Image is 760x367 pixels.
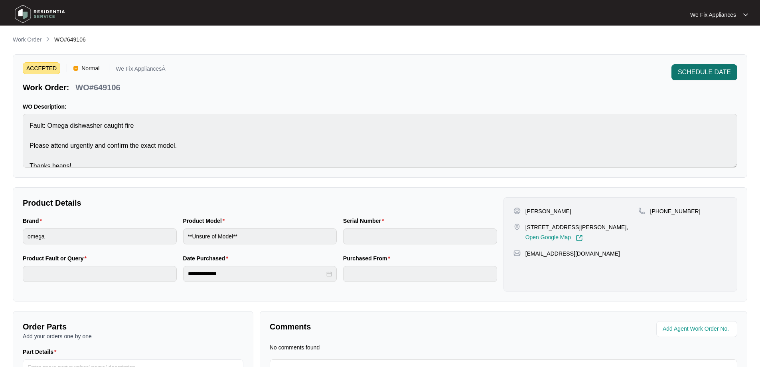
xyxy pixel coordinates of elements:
input: Serial Number [343,228,497,244]
button: SCHEDULE DATE [671,64,737,80]
p: Work Order [13,36,41,44]
textarea: Fault: Omega dishwasher caught fire Please attend urgently and confirm the exact model. Thanks he... [23,114,737,168]
img: chevron-right [45,36,51,42]
label: Serial Number [343,217,387,225]
label: Date Purchased [183,254,231,262]
input: Product Model [183,228,337,244]
a: Open Google Map [525,234,583,242]
p: We Fix AppliancesÂ [116,66,165,74]
p: WO Description: [23,103,737,111]
p: [PHONE_NUMBER] [650,207,701,215]
p: Comments [270,321,498,332]
span: SCHEDULE DATE [678,67,731,77]
p: [PERSON_NAME] [525,207,571,215]
img: map-pin [513,223,521,230]
img: Link-External [576,234,583,242]
img: user-pin [513,207,521,214]
input: Purchased From [343,266,497,282]
p: [EMAIL_ADDRESS][DOMAIN_NAME] [525,250,620,258]
label: Purchased From [343,254,393,262]
label: Part Details [23,348,60,356]
p: Product Details [23,197,497,208]
p: Add your orders one by one [23,332,243,340]
label: Brand [23,217,45,225]
img: map-pin [513,250,521,257]
p: WO#649106 [75,82,120,93]
img: map-pin [638,207,646,214]
img: dropdown arrow [743,13,748,17]
p: No comments found [270,343,320,351]
p: Order Parts [23,321,243,332]
span: Normal [78,62,103,74]
input: Date Purchased [188,270,325,278]
img: Vercel Logo [73,66,78,71]
p: We Fix Appliances [690,11,736,19]
p: Work Order: [23,82,69,93]
a: Work Order [11,36,43,44]
label: Product Fault or Query [23,254,90,262]
span: ACCEPTED [23,62,60,74]
input: Brand [23,228,177,244]
input: Product Fault or Query [23,266,177,282]
label: Product Model [183,217,228,225]
img: residentia service logo [12,2,68,26]
p: [STREET_ADDRESS][PERSON_NAME], [525,223,628,231]
span: WO#649106 [54,36,86,43]
input: Add Agent Work Order No. [663,324,732,334]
